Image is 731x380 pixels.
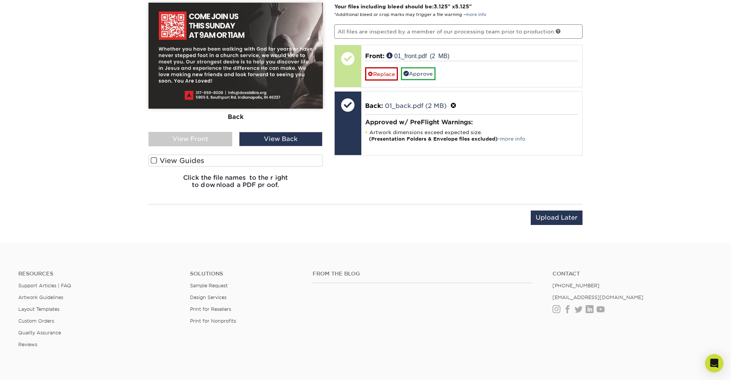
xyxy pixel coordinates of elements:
[18,283,71,288] a: Support Articles | FAQ
[2,357,65,377] iframe: Google Customer Reviews
[148,155,323,166] label: View Guides
[365,129,579,142] li: Artwork dimensions exceed expected size. -
[365,102,383,109] span: Back:
[401,67,436,80] a: Approve
[705,354,723,372] div: Open Intercom Messenger
[18,342,37,347] a: Reviews
[500,136,525,142] a: more info
[18,330,61,336] a: Quality Assurance
[334,12,486,17] small: *Additional bleed or crop marks may trigger a file warning –
[18,318,54,324] a: Custom Orders
[334,24,583,39] p: All files are inspected by a member of our processing team prior to production.
[369,136,498,142] strong: (Presentation Folders & Envelope files excluded)
[18,271,179,277] h4: Resources
[552,283,600,288] a: [PHONE_NUMBER]
[18,306,59,312] a: Layout Templates
[190,271,301,277] h4: Solutions
[531,211,583,225] input: Upload Later
[239,132,323,146] div: View Back
[190,306,231,312] a: Print for Resellers
[190,294,227,300] a: Design Services
[148,108,323,125] div: Back
[385,102,447,109] a: 01_back.pdf (2 MB)
[466,12,486,17] a: more info
[148,132,232,146] div: View Front
[18,294,63,300] a: Artwork Guidelines
[455,3,469,9] span: 5.125
[552,271,713,277] a: Contact
[365,52,385,60] span: Front:
[365,119,579,126] h4: Approved w/ PreFlight Warnings:
[365,67,398,81] a: Replace
[190,318,236,324] a: Print for Nonprofits
[148,174,323,195] h6: Click the file names to the right to download a PDF proof.
[552,294,643,300] a: [EMAIL_ADDRESS][DOMAIN_NAME]
[313,271,532,277] h4: From the Blog
[190,283,228,288] a: Sample Request
[386,52,450,59] a: 01_front.pdf (2 MB)
[334,3,472,9] strong: Your files including bleed should be: " x "
[434,3,448,9] span: 3.125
